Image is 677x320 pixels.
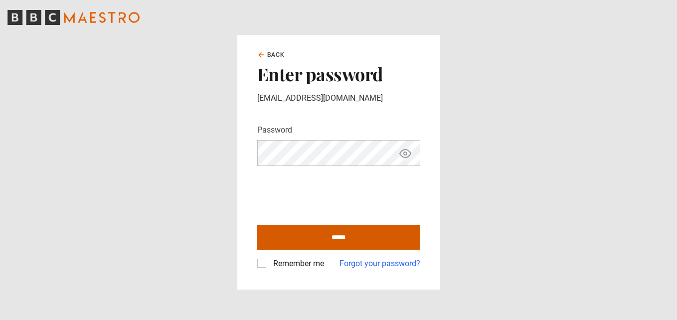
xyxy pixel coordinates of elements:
label: Password [257,124,292,136]
p: [EMAIL_ADDRESS][DOMAIN_NAME] [257,92,420,104]
svg: BBC Maestro [7,10,140,25]
iframe: reCAPTCHA [257,174,409,213]
h2: Enter password [257,63,420,84]
label: Remember me [269,258,324,270]
span: Back [267,50,285,59]
a: Back [257,50,285,59]
button: Show password [397,145,414,162]
a: Forgot your password? [339,258,420,270]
